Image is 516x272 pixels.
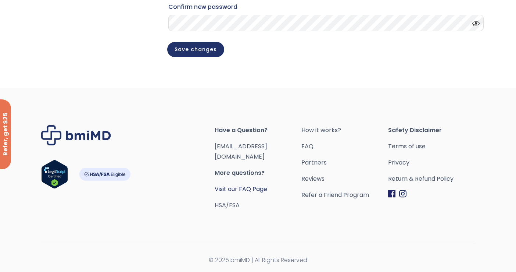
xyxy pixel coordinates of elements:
a: Terms of use [388,141,475,152]
a: Visit our FAQ Page [215,185,267,193]
label: Confirm new password [168,1,484,13]
a: Reviews [301,174,388,184]
img: HSA-FSA [79,168,130,181]
a: Partners [301,158,388,168]
a: [EMAIL_ADDRESS][DOMAIN_NAME] [215,142,267,161]
span: More questions? [215,168,301,178]
a: Verify LegitScript Approval for www.bmimd.com [41,160,68,192]
a: HSA/FSA [215,201,240,209]
a: How it works? [301,125,388,135]
a: FAQ [301,141,388,152]
img: Verify Approval for www.bmimd.com [41,160,68,189]
a: Privacy [388,158,475,168]
img: Instagram [399,190,406,198]
button: Save changes [167,42,224,57]
span: Safety Disclaimer [388,125,475,135]
img: Brand Logo [41,125,111,145]
img: Facebook [388,190,395,198]
span: © 2025 bmiMD | All Rights Reserved [41,255,475,265]
a: Return & Refund Policy [388,174,475,184]
a: Refer a Friend Program [301,190,388,200]
span: Have a Question? [215,125,301,135]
